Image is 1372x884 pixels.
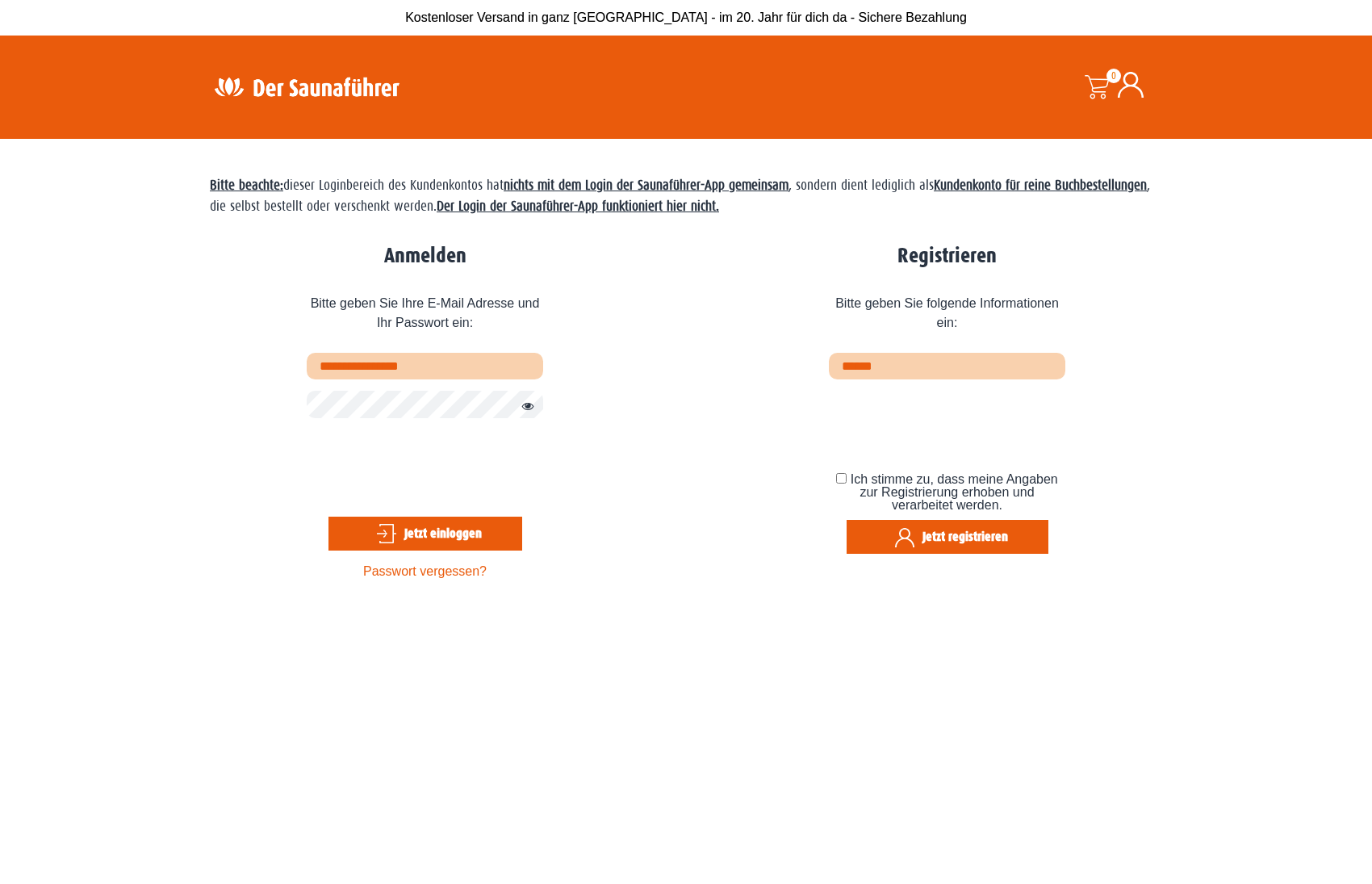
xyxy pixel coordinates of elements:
strong: nichts mit dem Login der Saunaführer-App gemeinsam [504,178,788,193]
span: 0 [1106,69,1121,83]
span: Bitte beachte: [210,178,283,193]
iframe: reCAPTCHA [829,391,1074,454]
span: Kostenloser Versand in ganz [GEOGRAPHIC_DATA] - im 20. Jahr für dich da - Sichere Bezahlung [405,10,967,24]
h2: Registrieren [829,244,1065,269]
h2: Anmelden [307,244,543,269]
button: Jetzt registrieren [847,520,1048,554]
iframe: reCAPTCHA [307,430,552,493]
span: dieser Loginbereich des Kundenkontos hat , sondern dient lediglich als , die selbst bestellt oder... [210,178,1150,214]
button: Passwort anzeigen [513,397,534,417]
span: Ich stimme zu, dass meine Angaben zur Registrierung erhoben und verarbeitet werden. [851,472,1058,512]
span: Bitte geben Sie folgende Informationen ein: [829,282,1065,353]
button: Jetzt einloggen [328,517,522,551]
span: Bitte geben Sie Ihre E-Mail Adresse und Ihr Passwort ein: [307,282,543,353]
input: Ich stimme zu, dass meine Angaben zur Registrierung erhoben und verarbeitet werden. [836,473,847,484]
a: Passwort vergessen? [363,564,487,578]
strong: Kundenkonto für reine Buchbestellungen [934,178,1147,193]
strong: Der Login der Saunaführer-App funktioniert hier nicht. [437,199,719,214]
